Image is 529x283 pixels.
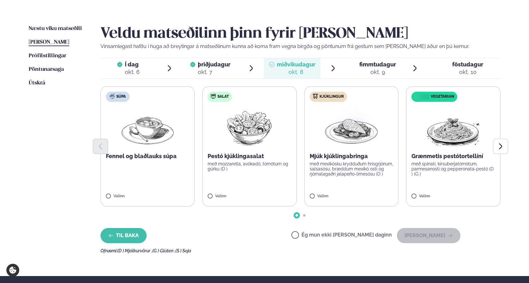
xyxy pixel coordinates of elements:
span: Pöntunarsaga [29,67,64,72]
p: með mozzarella, avókadó, tómötum og gúrku (D ) [208,161,291,171]
a: Prófílstillingar [29,52,66,60]
span: (D ) Mjólkurvörur , [117,248,152,253]
img: Chicken-breast.png [324,107,379,147]
img: icon [413,94,430,100]
div: okt. 7 [198,68,230,76]
img: soup.svg [110,94,115,99]
div: Ofnæmi: [100,248,501,253]
a: Cookie settings [6,264,19,277]
a: Útskrá [29,79,45,87]
div: okt. 6 [125,68,140,76]
div: okt. 8 [277,68,315,76]
span: miðvikudagur [277,61,315,68]
div: okt. 10 [452,68,483,76]
p: Vinsamlegast hafðu í huga að breytingar á matseðlinum kunna að koma fram vegna birgða og pöntunum... [100,43,501,50]
h2: Veldu matseðilinn þinn fyrir [PERSON_NAME] [100,25,501,43]
p: Pestó kjúklingasalat [208,152,291,160]
p: með mexíkósku krydduðum hrísgrjónum, salsasósu, bræddum mexíkó osti og rjómalagaðri jalapeño-lime... [310,161,393,176]
span: Í dag [125,61,140,68]
img: Soup.png [120,107,175,147]
img: Salad.png [222,107,277,147]
a: Næstu viku matseðill [29,25,82,33]
a: [PERSON_NAME] [29,39,69,46]
button: Previous slide [93,139,108,154]
p: Fennel og blaðlauks súpa [106,152,190,160]
p: með spínati, kirsuberjatómötum, parmesanosti og pepperonata-pestó (D ) (G ) [411,161,495,176]
span: þriðjudagur [198,61,230,68]
span: Súpa [116,94,126,99]
span: Go to slide 1 [295,214,298,217]
button: Til baka [100,228,147,243]
span: Næstu viku matseðill [29,26,82,31]
button: [PERSON_NAME] [397,228,460,243]
span: (G ) Glúten , [152,248,175,253]
p: Mjúk kjúklingabringa [310,152,393,160]
span: föstudagur [452,61,483,68]
span: fimmtudagur [359,61,396,68]
span: Prófílstillingar [29,53,66,58]
img: Spagetti.png [425,107,481,147]
span: Salat [217,94,229,99]
span: [PERSON_NAME] [29,40,69,45]
img: salad.svg [211,94,216,99]
span: Vegetarian [431,94,454,99]
span: (S ) Soja [175,248,191,253]
p: Grænmetis pestótortellíní [411,152,495,160]
span: Go to slide 2 [303,214,306,217]
span: Kjúklingur [319,94,344,99]
div: okt. 9 [359,68,396,76]
button: Next slide [493,139,508,154]
span: Útskrá [29,80,45,86]
a: Pöntunarsaga [29,66,64,73]
img: chicken.svg [313,94,318,99]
